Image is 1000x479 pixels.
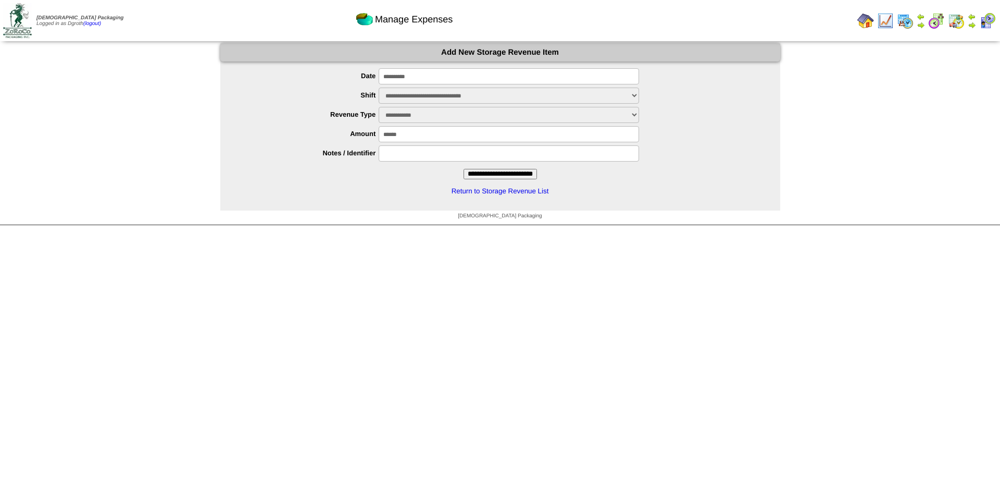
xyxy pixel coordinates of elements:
[968,13,976,21] img: arrowleft.gif
[917,13,925,21] img: arrowleft.gif
[36,15,123,27] span: Logged in as Dgroth
[917,21,925,29] img: arrowright.gif
[3,3,32,38] img: zoroco-logo-small.webp
[857,13,874,29] img: home.gif
[220,43,780,62] div: Add New Storage Revenue Item
[928,13,945,29] img: calendarblend.gif
[948,13,965,29] img: calendarinout.gif
[356,11,373,28] img: pie_chart2.png
[979,13,996,29] img: calendarcustomer.gif
[241,110,379,118] label: Revenue Type
[83,21,101,27] a: (logout)
[241,130,379,138] label: Amount
[452,187,549,195] a: Return to Storage Revenue List
[897,13,914,29] img: calendarprod.gif
[375,14,453,25] span: Manage Expenses
[241,149,379,157] label: Notes / Identifier
[458,213,542,219] span: [DEMOGRAPHIC_DATA] Packaging
[36,15,123,21] span: [DEMOGRAPHIC_DATA] Packaging
[968,21,976,29] img: arrowright.gif
[241,91,379,99] label: Shift
[877,13,894,29] img: line_graph.gif
[241,72,379,80] label: Date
